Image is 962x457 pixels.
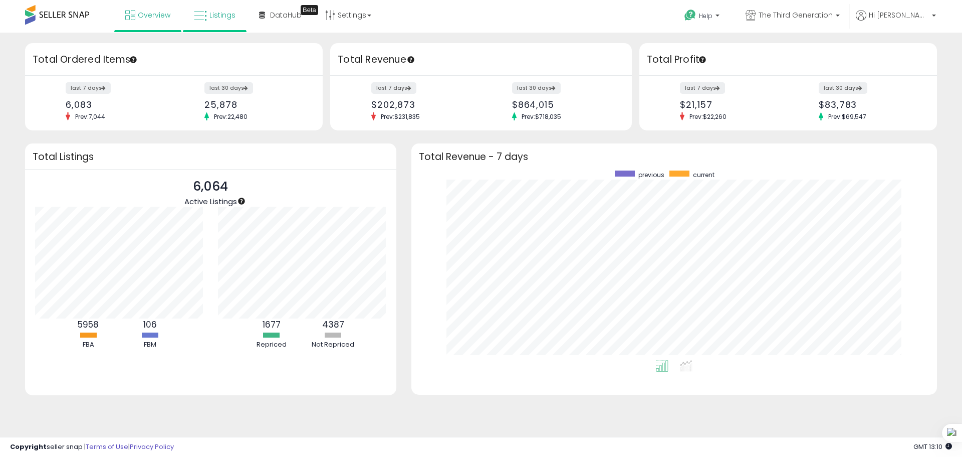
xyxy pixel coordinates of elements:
[184,177,237,196] p: 6,064
[130,442,174,451] a: Privacy Policy
[204,99,305,110] div: 25,878
[638,171,664,179] span: previous
[263,319,281,331] b: 1677
[517,112,566,121] span: Prev: $718,035
[120,340,180,350] div: FBM
[322,319,344,331] b: 4387
[184,196,237,207] span: Active Listings
[913,442,952,451] span: 2025-08-15 13:10 GMT
[70,112,110,121] span: Prev: 7,044
[856,10,936,33] a: Hi [PERSON_NAME]
[66,99,166,110] div: 6,083
[693,171,714,179] span: current
[371,82,416,94] label: last 7 days
[684,112,732,121] span: Prev: $22,260
[33,153,389,161] h3: Total Listings
[237,197,246,206] div: Tooltip anchor
[371,99,473,110] div: $202,873
[699,12,712,20] span: Help
[86,442,128,451] a: Terms of Use
[78,319,99,331] b: 5958
[680,99,781,110] div: $21,157
[419,153,929,161] h3: Total Revenue - 7 days
[138,10,170,20] span: Overview
[376,112,425,121] span: Prev: $231,835
[406,55,415,64] div: Tooltip anchor
[301,5,318,15] div: Tooltip anchor
[676,2,730,33] a: Help
[242,340,302,350] div: Repriced
[823,112,871,121] span: Prev: $69,547
[66,82,111,94] label: last 7 days
[209,112,253,121] span: Prev: 22,480
[698,55,707,64] div: Tooltip anchor
[680,82,725,94] label: last 7 days
[33,53,315,67] h3: Total Ordered Items
[684,9,696,22] i: Get Help
[209,10,235,20] span: Listings
[819,82,867,94] label: last 30 days
[869,10,929,20] span: Hi [PERSON_NAME]
[10,442,47,451] strong: Copyright
[759,10,833,20] span: The Third Generation
[819,99,919,110] div: $83,783
[143,319,157,331] b: 106
[58,340,118,350] div: FBA
[270,10,302,20] span: DataHub
[204,82,253,94] label: last 30 days
[512,99,614,110] div: $864,015
[10,442,174,452] div: seller snap | |
[129,55,138,64] div: Tooltip anchor
[512,82,561,94] label: last 30 days
[338,53,624,67] h3: Total Revenue
[647,53,929,67] h3: Total Profit
[303,340,363,350] div: Not Repriced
